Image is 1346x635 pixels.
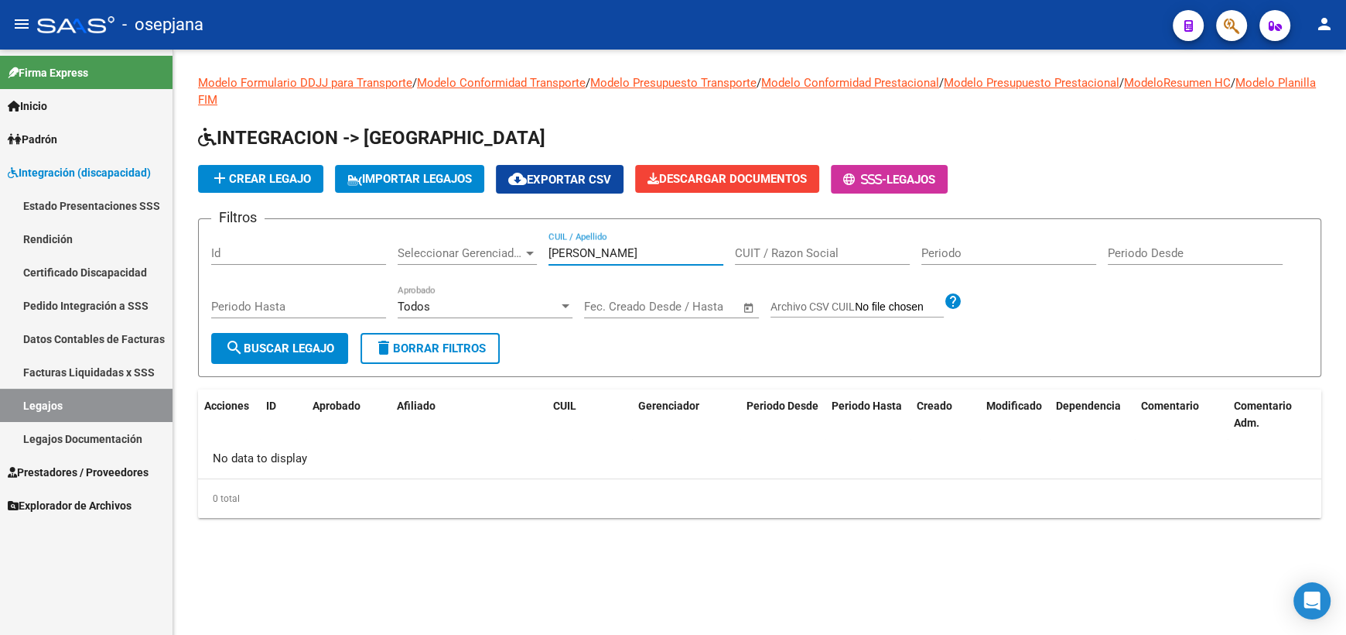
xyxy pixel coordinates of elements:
span: Afiliado [397,400,436,412]
button: IMPORTAR LEGAJOS [335,165,484,193]
button: -Legajos [831,165,948,194]
span: Archivo CSV CUIL [770,300,855,313]
button: Exportar CSV [496,165,623,194]
datatable-header-cell: Periodo Hasta [825,390,910,441]
span: Gerenciador [638,400,699,412]
datatable-header-cell: Modificado [980,390,1050,441]
mat-icon: person [1315,15,1334,33]
datatable-header-cell: Gerenciador [632,390,740,441]
span: ID [266,400,276,412]
mat-icon: add [210,169,229,187]
span: Crear Legajo [210,172,311,186]
span: Inicio [8,98,47,115]
a: ModeloResumen HC [1124,76,1231,90]
span: Comentario [1141,400,1199,412]
span: IMPORTAR LEGAJOS [347,172,472,186]
datatable-header-cell: ID [260,390,306,441]
span: - [843,173,887,187]
mat-icon: delete [374,338,393,357]
span: Exportar CSV [508,173,611,187]
datatable-header-cell: Acciones [198,390,260,441]
span: Integración (discapacidad) [8,164,151,181]
a: Modelo Formulario DDJJ para Transporte [198,76,412,90]
span: Prestadores / Proveedores [8,464,149,481]
input: Archivo CSV CUIL [855,300,944,314]
span: Firma Express [8,64,88,81]
mat-icon: menu [12,15,31,33]
span: Buscar Legajo [225,342,334,355]
datatable-header-cell: Comentario [1135,390,1228,441]
button: Open calendar [740,299,758,317]
span: Seleccionar Gerenciador [398,246,523,260]
span: Periodo Desde [746,400,818,412]
span: Comentario Adm. [1234,400,1292,430]
input: Fecha inicio [584,300,647,314]
datatable-header-cell: Afiliado [391,390,547,441]
span: Borrar Filtros [374,342,486,355]
datatable-header-cell: CUIL [547,390,632,441]
span: Creado [917,400,952,412]
button: Crear Legajo [198,165,323,193]
mat-icon: search [225,338,244,357]
span: Padrón [8,131,57,148]
span: Explorador de Archivos [8,497,132,514]
span: Acciones [204,400,249,412]
datatable-header-cell: Periodo Desde [740,390,825,441]
span: Modificado [986,400,1042,412]
button: Buscar Legajo [211,333,348,364]
a: Modelo Presupuesto Transporte [590,76,757,90]
div: 0 total [198,479,1321,518]
span: INTEGRACION -> [GEOGRAPHIC_DATA] [198,127,545,149]
datatable-header-cell: Dependencia [1050,390,1135,441]
div: No data to display [198,440,1320,479]
mat-icon: help [944,292,962,311]
div: Open Intercom Messenger [1293,582,1331,620]
a: Modelo Presupuesto Prestacional [944,76,1119,90]
datatable-header-cell: Comentario Adm. [1228,390,1320,441]
datatable-header-cell: Aprobado [306,390,368,441]
button: Descargar Documentos [635,165,819,193]
span: Aprobado [313,400,360,412]
span: Descargar Documentos [647,172,807,186]
span: - osepjana [122,8,203,42]
span: Legajos [887,173,935,187]
h3: Filtros [211,207,265,228]
input: Fecha fin [661,300,736,314]
div: / / / / / / [198,74,1321,518]
span: Dependencia [1056,400,1121,412]
span: Periodo Hasta [832,400,902,412]
span: CUIL [553,400,576,412]
span: Todos [398,300,430,314]
mat-icon: cloud_download [508,170,527,188]
a: Modelo Conformidad Prestacional [761,76,939,90]
datatable-header-cell: Creado [910,390,980,441]
a: Modelo Conformidad Transporte [417,76,586,90]
button: Borrar Filtros [360,333,500,364]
